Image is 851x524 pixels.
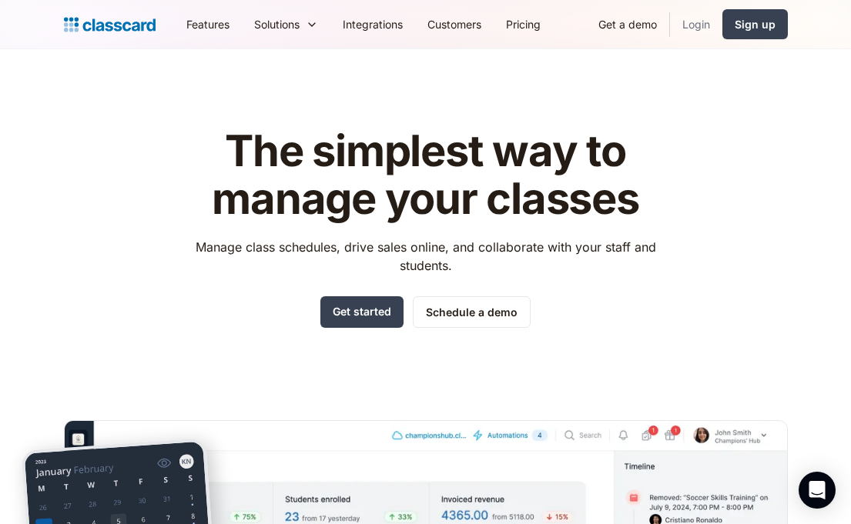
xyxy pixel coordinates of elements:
[242,7,330,42] div: Solutions
[181,128,670,222] h1: The simplest way to manage your classes
[722,9,788,39] a: Sign up
[735,16,776,32] div: Sign up
[320,296,404,328] a: Get started
[799,472,836,509] div: Open Intercom Messenger
[494,7,553,42] a: Pricing
[330,7,415,42] a: Integrations
[64,14,156,35] a: Logo
[174,7,242,42] a: Features
[413,296,531,328] a: Schedule a demo
[586,7,669,42] a: Get a demo
[670,7,722,42] a: Login
[254,16,300,32] div: Solutions
[181,238,670,275] p: Manage class schedules, drive sales online, and collaborate with your staff and students.
[415,7,494,42] a: Customers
